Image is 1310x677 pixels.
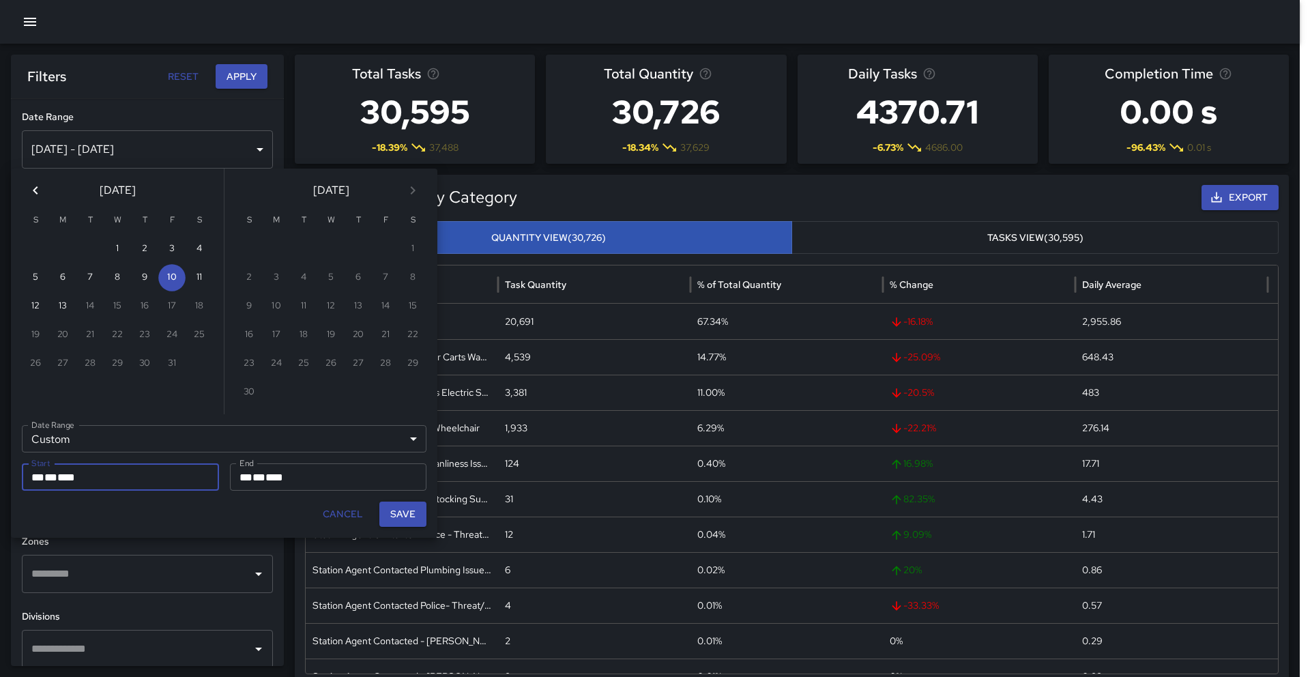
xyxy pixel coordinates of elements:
button: 7 [76,264,104,291]
button: 5 [22,264,49,291]
span: [DATE] [100,181,136,200]
label: Start [31,457,50,469]
button: 13 [49,293,76,320]
span: Day [44,472,57,482]
span: Tuesday [291,207,316,234]
button: 4 [186,235,213,263]
button: 11 [186,264,213,291]
label: Date Range [31,419,74,431]
span: Sunday [23,207,48,234]
span: Tuesday [78,207,102,234]
span: Saturday [401,207,425,234]
button: 9 [131,264,158,291]
button: 10 [158,264,186,291]
span: Year [57,472,75,482]
button: 6 [49,264,76,291]
button: Save [379,502,426,527]
span: Friday [373,207,398,234]
span: Sunday [237,207,261,234]
span: Monday [50,207,75,234]
span: Thursday [132,207,157,234]
button: 12 [22,293,49,320]
span: Month [239,472,252,482]
button: Previous month [22,177,49,204]
span: [DATE] [313,181,349,200]
span: Monday [264,207,289,234]
button: Cancel [317,502,368,527]
span: Thursday [346,207,370,234]
span: Month [31,472,44,482]
button: 8 [104,264,131,291]
span: Year [265,472,283,482]
label: End [239,457,254,469]
span: Wednesday [105,207,130,234]
span: Day [252,472,265,482]
button: 1 [104,235,131,263]
span: Friday [160,207,184,234]
span: Saturday [187,207,212,234]
div: Custom [22,425,426,452]
span: Wednesday [319,207,343,234]
button: 2 [131,235,158,263]
button: 3 [158,235,186,263]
